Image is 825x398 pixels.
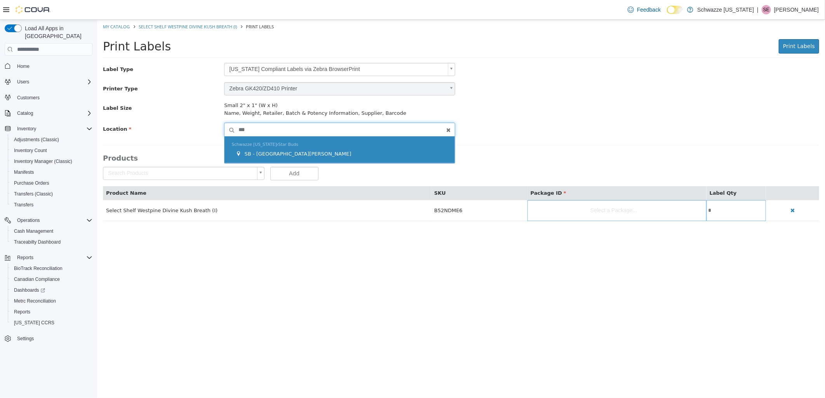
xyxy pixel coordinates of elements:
p: Schwazze [US_STATE] [697,5,754,14]
span: Operations [14,216,92,225]
a: Search Products [6,147,167,160]
span: Schwazze [US_STATE] Star Buds [134,122,201,127]
span: Search Products [6,147,157,160]
span: Label Size [6,85,35,91]
span: Inventory [17,126,36,132]
button: Inventory [14,124,39,133]
span: Transfers [11,200,92,209]
button: Adjustments (Classic) [8,134,96,145]
span: Dashboards [11,286,92,295]
span: Inventory Manager (Classic) [11,157,92,166]
button: Manifests [8,167,96,178]
span: Traceabilty Dashboard [14,239,61,245]
a: Canadian Compliance [11,275,63,284]
span: Load All Apps in [GEOGRAPHIC_DATA] [22,24,92,40]
span: Canadian Compliance [11,275,92,284]
a: Zebra GK420/ZD410 Printer [127,62,358,76]
button: Reports [8,306,96,317]
a: Reports [11,307,33,317]
a: Feedback [625,2,664,17]
span: Users [14,77,92,87]
button: Catalog [14,109,36,118]
button: Cash Management [8,226,96,237]
a: Select a Package... [430,180,609,201]
span: Zebra GK420/ZD410 Printer [127,63,348,75]
span: Customers [17,95,40,101]
span: Print Labels [149,4,177,10]
span: Print Labels [6,20,74,33]
button: Operations [2,215,96,226]
a: Customers [14,93,43,102]
span: Users [17,79,29,85]
button: Inventory Count [8,145,96,156]
span: Adjustments (Classic) [14,137,59,143]
button: [US_STATE] CCRS [8,317,96,328]
span: Washington CCRS [11,318,92,327]
span: Settings [17,336,34,342]
a: Inventory Manager (Classic) [11,157,75,166]
button: Reports [2,252,96,263]
td: Select Shelf Westpine Divine Kush Breath (I) [6,180,334,201]
span: BioTrack Reconciliation [14,265,63,272]
button: Canadian Compliance [8,274,96,285]
th: Product Name [6,166,334,180]
span: Cash Management [11,227,92,236]
span: Operations [17,217,40,223]
button: Print Labels [682,19,722,34]
span: Inventory Manager (Classic) [14,158,72,164]
span: Traceabilty Dashboard [11,237,92,247]
a: Adjustments (Classic) [11,135,62,144]
span: Metrc Reconciliation [14,298,56,304]
span: Purchase Orders [14,180,49,186]
span: Feedback [637,6,661,14]
span: Inventory [14,124,92,133]
span: SE [763,5,769,14]
span: Transfers (Classic) [11,189,92,199]
a: Transfers [11,200,37,209]
th: Label Qty [609,166,669,180]
input: Dark Mode [667,6,683,14]
span: Inventory Count [14,147,47,154]
a: Manifests [11,168,37,177]
button: Settings [2,333,96,344]
h3: Products [6,134,722,143]
span: [US_STATE] Compliant Labels via Zebra BrowserPrint [127,43,348,56]
span: Print Labels [686,23,718,29]
span: Label Type [6,47,36,52]
button: Customers [2,92,96,103]
button: Reports [14,253,37,262]
span: Reports [17,254,33,261]
p: [PERSON_NAME] [774,5,819,14]
button: Inventory Manager (Classic) [8,156,96,167]
span: BioTrack Reconciliation [11,264,92,273]
span: Dashboards [14,287,45,293]
span: Cash Management [14,228,53,234]
button: Users [14,77,32,87]
a: Cash Management [11,227,56,236]
img: Cova [16,6,50,14]
span: Manifests [11,168,92,177]
a: Transfers (Classic) [11,189,56,199]
span: Canadian Compliance [14,276,60,282]
span: Catalog [17,110,33,116]
button: Operations [14,216,43,225]
div: Small 2" x 1" (W x H) [127,82,358,90]
button: Traceabilty Dashboard [8,237,96,247]
span: Adjustments (Classic) [11,135,92,144]
a: Dashboards [8,285,96,296]
td: B52NDME6 [334,180,430,201]
a: Settings [14,334,37,343]
span: Package ID [433,170,469,176]
span: Printer Type [6,66,41,72]
div: Stacey Edwards [762,5,771,14]
span: Reports [14,309,30,315]
p: | [757,5,759,14]
button: Transfers [8,199,96,210]
a: My Catalog [6,4,33,10]
a: [US_STATE] Compliant Labels via Zebra BrowserPrint [127,43,358,56]
nav: Complex example [5,57,92,364]
span: SB - [GEOGRAPHIC_DATA][PERSON_NAME] [148,131,254,137]
span: Location [6,106,34,112]
button: Transfers (Classic) [8,189,96,199]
